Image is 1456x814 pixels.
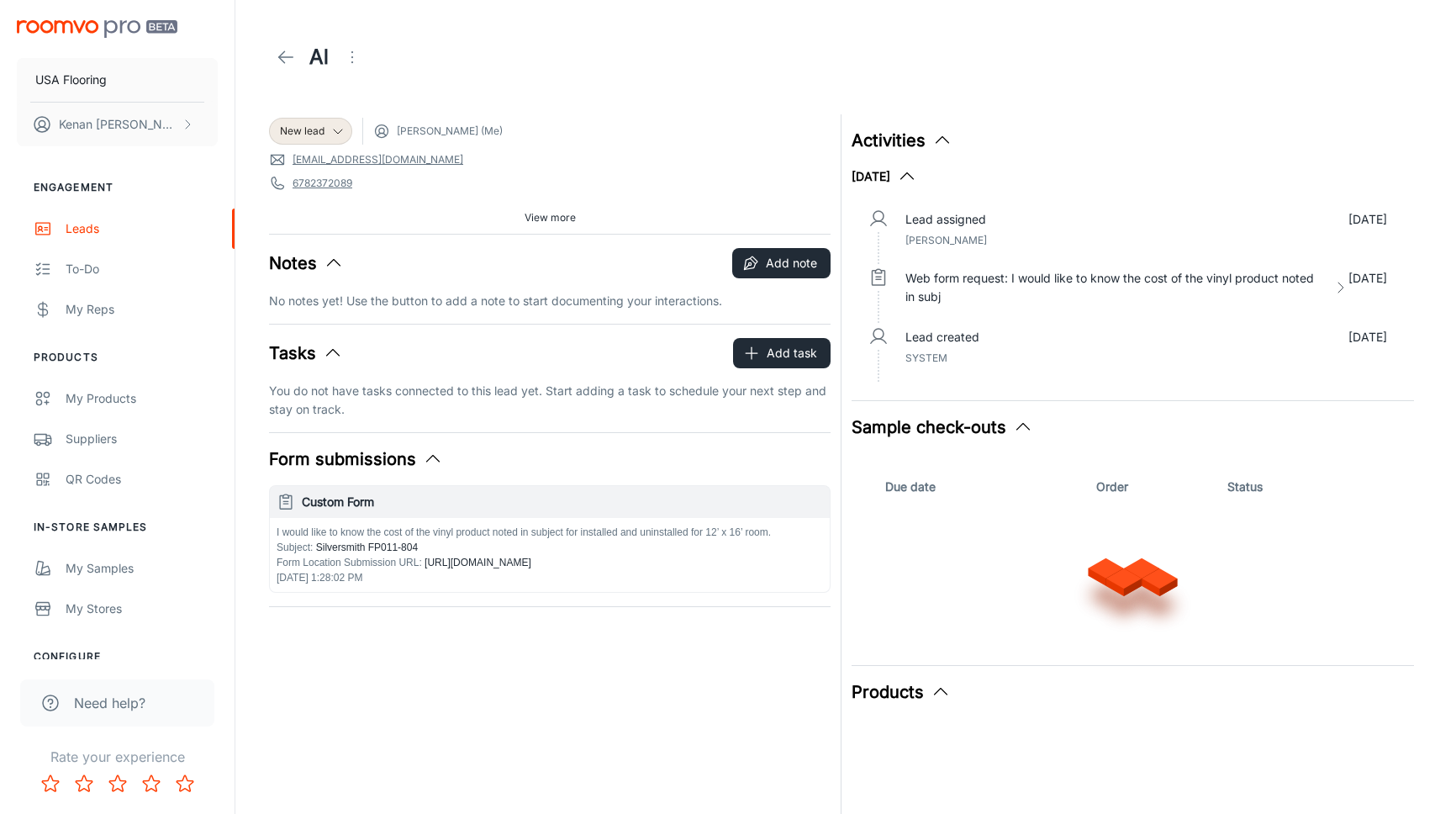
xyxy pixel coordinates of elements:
[293,176,352,191] a: 6782372089
[905,234,987,246] span: [PERSON_NAME]
[313,542,418,553] span: Silversmith FP011-804
[17,20,177,38] img: Roomvo PRO Beta
[905,210,986,229] p: Lead assigned
[66,219,218,238] div: Leads
[1348,210,1387,229] p: [DATE]
[67,767,101,801] button: Rate 2 star
[277,542,313,553] span: Subject :
[168,767,202,801] button: Rate 5 star
[733,338,831,368] button: Add task
[269,382,831,419] p: You do not have tasks connected to this lead yet. Start adding a task to schedule your next step ...
[852,128,952,153] button: Activities
[280,124,324,139] span: New lead
[269,292,831,310] p: No notes yet! Use the button to add a note to start documenting your interactions.
[269,251,344,276] button: Notes
[335,40,369,74] button: Open menu
[277,572,363,584] span: [DATE] 1:28:02 PM
[1348,269,1387,306] p: [DATE]
[397,124,503,139] span: [PERSON_NAME] (Me)
[905,269,1326,306] p: Web form request: I would like to know the cost of the vinyl product noted in subj
[525,210,576,225] span: View more
[66,559,218,578] div: My Samples
[852,415,1033,440] button: Sample check-outs
[101,767,135,801] button: Rate 3 star
[13,747,221,767] p: Rate your experience
[17,103,218,146] button: Kenan [PERSON_NAME]
[59,115,177,134] p: Kenan [PERSON_NAME]
[422,557,531,568] span: [URL][DOMAIN_NAME]
[35,71,107,89] p: USA Flooring
[66,470,218,489] div: QR Codes
[309,42,329,72] h1: Al
[66,600,218,618] div: My Stores
[852,679,951,705] button: Products
[1089,467,1221,507] th: Order
[74,693,145,713] span: Need help?
[732,248,831,278] button: Add note
[905,351,947,364] span: System
[269,447,443,472] button: Form submissions
[852,166,917,187] button: [DATE]
[66,300,218,319] div: My Reps
[269,341,343,366] button: Tasks
[277,525,823,540] p: I would like to know the cost of the vinyl product noted in subject for installed and uninstalled...
[905,328,979,346] p: Lead created
[277,557,422,568] span: Form Location Submission URL :
[865,467,1089,507] th: Due date
[66,389,218,408] div: My Products
[1221,467,1401,507] th: Status
[293,152,463,167] a: [EMAIL_ADDRESS][DOMAIN_NAME]
[66,260,218,278] div: To-do
[269,118,352,145] div: New lead
[270,486,830,592] button: Custom FormI would like to know the cost of the vinyl product noted in subject for installed and ...
[34,767,67,801] button: Rate 1 star
[17,58,218,102] button: USA Flooring
[518,205,583,230] button: View more
[66,430,218,448] div: Suppliers
[135,767,168,801] button: Rate 4 star
[302,493,823,511] h6: Custom Form
[1348,328,1387,346] p: [DATE]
